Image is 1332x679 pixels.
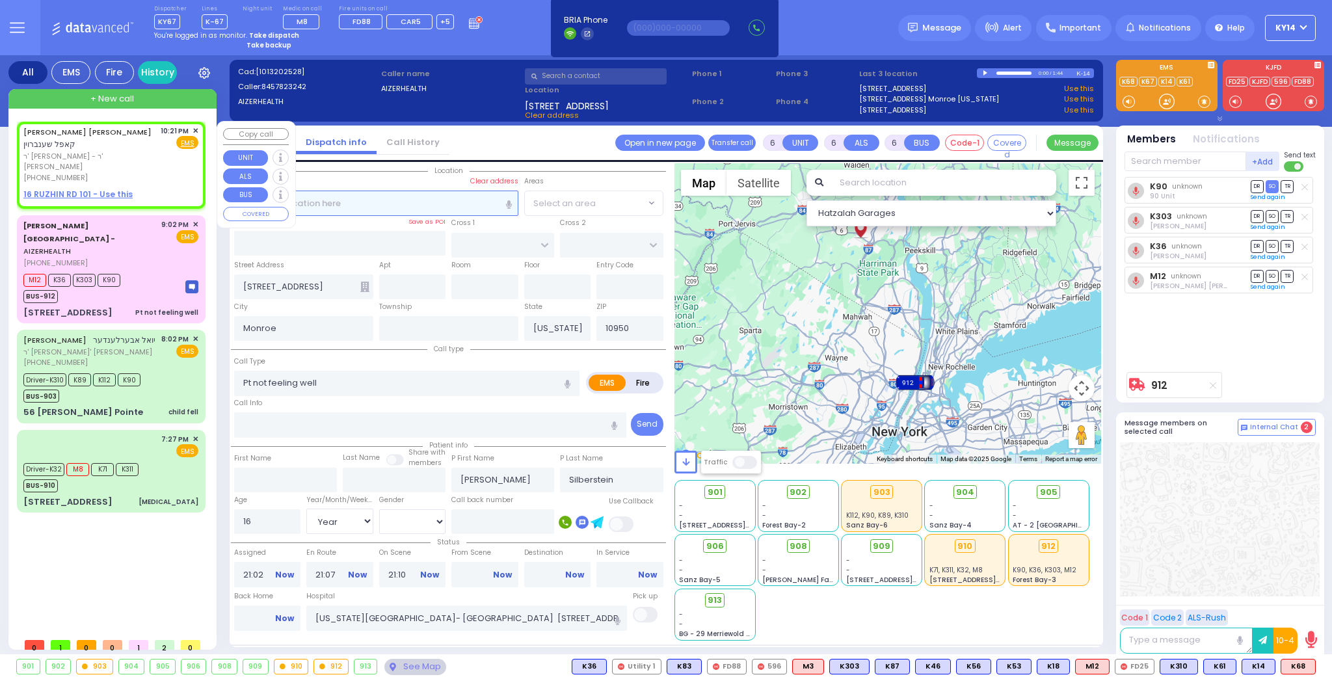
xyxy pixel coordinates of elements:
[51,640,70,650] span: 1
[275,613,294,624] a: Now
[306,591,335,602] label: Hospital
[23,127,152,137] a: [PERSON_NAME] [PERSON_NAME]
[1193,132,1260,147] button: Notifications
[296,136,377,148] a: Dispatch info
[161,334,189,344] span: 8:02 PM
[212,659,237,674] div: 908
[118,373,140,386] span: K90
[996,659,1032,674] div: BLS
[524,302,542,312] label: State
[249,31,299,40] strong: Take dispatch
[93,373,116,386] span: K112
[223,207,289,221] button: COVERED
[234,302,248,312] label: City
[283,5,324,13] label: Medic on call
[1275,22,1296,34] span: KY14
[193,126,198,137] span: ✕
[223,150,268,166] button: UNIT
[154,31,247,40] span: You're logged in as monitor.
[1281,240,1294,252] span: TR
[181,139,194,148] u: EMS
[846,555,850,565] span: -
[1064,83,1094,94] a: Use this
[1151,609,1184,626] button: Code 2
[1251,210,1264,222] span: DR
[23,306,113,319] div: [STREET_ADDRESS]
[23,357,88,367] span: [PHONE_NUMBER]
[234,398,262,408] label: Call Info
[873,540,890,553] span: 909
[1241,425,1247,431] img: comment-alt.png
[234,453,271,464] label: First Name
[560,218,586,228] label: Cross 2
[176,230,198,243] span: EMS
[23,335,87,345] a: [PERSON_NAME]
[23,496,113,509] div: [STREET_ADDRESS]
[275,569,294,581] a: Now
[1064,94,1094,105] a: Use this
[314,659,348,674] div: 912
[829,659,870,674] div: BLS
[139,497,198,507] div: [MEDICAL_DATA]
[234,495,247,505] label: Age
[1238,419,1316,436] button: Internal Chat 2
[176,444,198,457] span: EMS
[589,375,626,391] label: EMS
[23,290,58,303] span: BUS-912
[922,21,961,34] span: Message
[66,463,89,476] span: M8
[956,486,974,499] span: 904
[95,61,134,84] div: Fire
[238,96,377,107] label: AIZERHEALTH
[353,16,371,27] span: FD88
[181,659,206,674] div: 906
[1284,150,1316,160] span: Send text
[428,166,470,176] span: Location
[1203,659,1236,674] div: BLS
[1251,253,1285,261] a: Send again
[1059,22,1101,34] span: Important
[929,511,933,520] span: -
[234,356,265,367] label: Call Type
[1172,181,1203,191] span: unknown
[306,548,373,558] label: En Route
[1301,421,1312,433] span: 2
[1127,132,1176,147] button: Members
[23,406,143,419] div: 56 [PERSON_NAME] Pointe
[161,434,189,444] span: 7:27 PM
[846,511,909,520] span: K112, K90, K89, K310
[792,659,824,674] div: ALS
[306,606,627,630] input: Search hospital
[451,260,471,271] label: Room
[343,453,380,463] label: Last Name
[1150,271,1166,281] a: M12
[1227,22,1245,34] span: Help
[23,373,66,386] span: Driver-K310
[193,334,198,345] span: ✕
[1292,77,1314,87] a: FD88
[1266,240,1279,252] span: SO
[161,220,189,230] span: 9:02 PM
[238,66,377,77] label: Cad:
[1177,211,1207,221] span: unknown
[23,220,115,256] a: AIZERHEALTH
[726,170,791,196] button: Show satellite imagery
[713,663,719,670] img: red-radio-icon.svg
[91,463,114,476] span: K71
[1150,281,1265,291] span: Moshe Mier Silberstein
[1121,663,1127,670] img: red-radio-icon.svg
[1273,628,1298,654] button: 10-4
[234,191,518,215] input: Search location here
[23,347,155,358] span: ר' [PERSON_NAME]' [PERSON_NAME]
[360,282,369,292] span: Other building occupants
[905,373,925,392] gmp-advanced-marker: 912
[1120,609,1149,626] button: Code 1
[844,135,879,151] button: ALS
[354,659,377,674] div: 913
[1037,659,1070,674] div: BLS
[1284,160,1305,173] label: Turn off text
[423,440,474,450] span: Patient info
[427,344,470,354] span: Call type
[1242,659,1275,674] div: BLS
[1281,659,1316,674] div: ALS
